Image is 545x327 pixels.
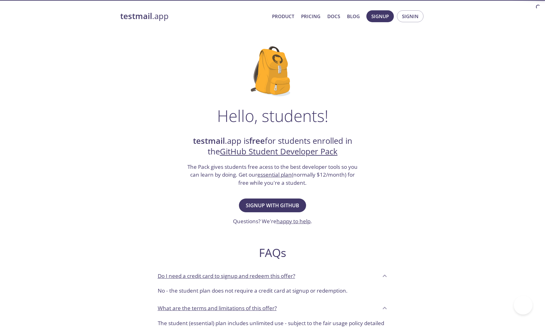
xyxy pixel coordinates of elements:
[187,163,359,187] h3: The Pack gives students free acess to the best developer tools so you can learn by doing. Get our...
[158,304,277,312] p: What are the terms and limitations of this offer?
[371,12,389,20] span: Signup
[220,146,338,157] a: GitHub Student Developer Pack
[272,12,294,20] a: Product
[397,10,424,22] button: Signin
[158,287,388,295] p: No - the student plan does not require a credit card at signup or redemption.
[217,106,328,125] h1: Hello, students!
[153,246,393,260] h2: FAQs
[239,199,306,212] button: Signup with GitHub
[327,12,340,20] a: Docs
[153,284,393,300] div: Do I need a credit card to signup and redeem this offer?
[366,10,394,22] button: Signup
[193,135,225,146] strong: testmail
[249,135,265,146] strong: free
[153,300,393,317] div: What are the terms and limitations of this offer?
[251,46,294,96] img: github-student-backpack.png
[246,201,299,210] span: Signup with GitHub
[276,218,310,225] a: happy to help
[233,217,312,225] h3: Questions? We're .
[158,272,295,280] p: Do I need a credit card to signup and redeem this offer?
[153,267,393,284] div: Do I need a credit card to signup and redeem this offer?
[120,11,152,22] strong: testmail
[257,171,292,178] a: essential plan
[514,296,533,314] iframe: Help Scout Beacon - Open
[187,136,359,157] h2: .app is for students enrolled in the
[120,11,267,22] a: testmail.app
[347,12,360,20] a: Blog
[402,12,419,20] span: Signin
[301,12,320,20] a: Pricing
